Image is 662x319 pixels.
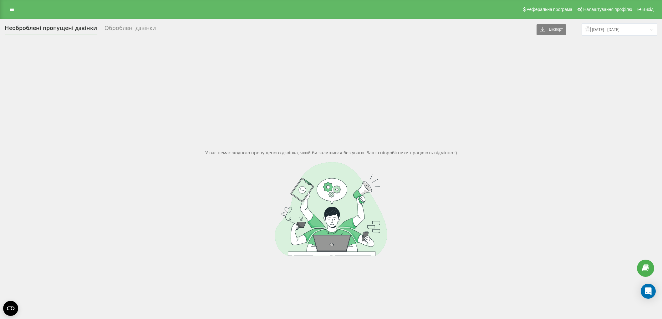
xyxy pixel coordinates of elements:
[104,25,156,34] div: Оброблені дзвінки
[643,7,654,12] span: Вихід
[5,25,97,34] div: Необроблені пропущені дзвінки
[641,284,656,299] div: Open Intercom Messenger
[537,24,566,35] button: Експорт
[583,7,632,12] span: Налаштування профілю
[527,7,573,12] span: Реферальна програма
[3,301,18,316] button: Open CMP widget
